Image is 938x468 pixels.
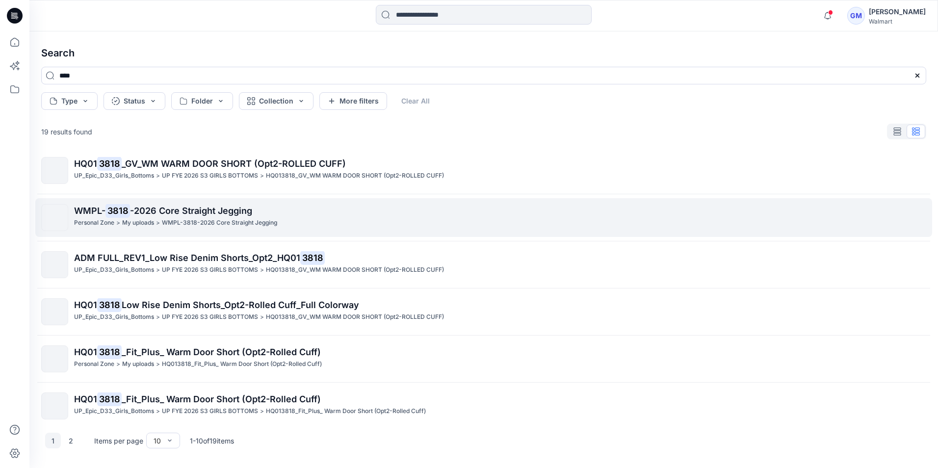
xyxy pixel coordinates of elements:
p: HQ013818_GV_WM WARM DOOR SHORT (Opt2-ROLLED CUFF) [266,171,444,181]
div: GM [847,7,865,25]
button: Type [41,92,98,110]
mark: 3818 [105,204,130,217]
p: > [156,265,160,275]
mark: 3818 [97,392,122,406]
span: _Fit_Plus_ Warm Door Short (Opt2-Rolled Cuff) [122,394,321,404]
p: UP FYE 2026 S3 GIRLS BOTTOMS [162,265,258,275]
span: _GV_WM WARM DOOR SHORT (Opt2-ROLLED CUFF) [122,158,346,169]
a: HQ013818_Fit_Plus_ Warm Door Short (Opt2-Rolled Cuff)UP_Epic_D33_Girls_Bottoms>UP FYE 2026 S3 GIR... [35,387,932,425]
mark: 3818 [97,156,122,170]
p: > [156,218,160,228]
p: My uploads [122,218,154,228]
button: 2 [63,433,78,448]
p: UP_Epic_D33_Girls_Bottoms [74,265,154,275]
span: -2026 Core Straight Jegging [130,206,252,216]
p: UP_Epic_D33_Girls_Bottoms [74,312,154,322]
p: 1 - 10 of 19 items [190,436,234,446]
p: > [116,359,120,369]
p: UP FYE 2026 S3 GIRLS BOTTOMS [162,406,258,416]
span: ADM FULL_REV1_Low Rise Denim Shorts_Opt2_HQ01 [74,253,300,263]
p: > [156,359,160,369]
a: HQ013818_Fit_Plus_ Warm Door Short (Opt2-Rolled Cuff)Personal Zone>My uploads>HQ013818_Fit_Plus_ ... [35,339,932,378]
button: Collection [239,92,313,110]
h4: Search [33,39,934,67]
p: WMPL-3818-2026 Core Straight Jegging [162,218,277,228]
p: > [156,406,160,416]
button: 1 [45,433,61,448]
p: HQ013818_GV_WM WARM DOOR SHORT (Opt2-ROLLED CUFF) [266,265,444,275]
mark: 3818 [97,298,122,312]
p: > [260,265,264,275]
span: HQ01 [74,394,97,404]
span: _Fit_Plus_ Warm Door Short (Opt2-Rolled Cuff) [122,347,321,357]
p: > [156,171,160,181]
div: 10 [154,436,161,446]
p: > [260,171,264,181]
p: > [156,312,160,322]
a: ADM FULL_REV1_Low Rise Denim Shorts_Opt2_HQ013818UP_Epic_D33_Girls_Bottoms>UP FYE 2026 S3 GIRLS B... [35,245,932,284]
div: Walmart [869,18,926,25]
p: My uploads [122,359,154,369]
p: Items per page [94,436,143,446]
button: Status [104,92,165,110]
p: HQ013818_GV_WM WARM DOOR SHORT (Opt2-ROLLED CUFF) [266,312,444,322]
button: More filters [319,92,387,110]
a: HQ013818Low Rise Denim Shorts_Opt2-Rolled Cuff_Full ColorwayUP_Epic_D33_Girls_Bottoms>UP FYE 2026... [35,292,932,331]
p: > [116,218,120,228]
span: WMPL- [74,206,105,216]
span: HQ01 [74,158,97,169]
a: WMPL-3818-2026 Core Straight JeggingPersonal Zone>My uploads>WMPL-3818-2026 Core Straight Jegging [35,198,932,237]
span: HQ01 [74,347,97,357]
p: UP_Epic_D33_Girls_Bottoms [74,171,154,181]
p: UP FYE 2026 S3 GIRLS BOTTOMS [162,312,258,322]
button: Folder [171,92,233,110]
p: 19 results found [41,127,92,137]
span: HQ01 [74,300,97,310]
p: Personal Zone [74,218,114,228]
p: HQ013818_Fit_Plus_ Warm Door Short (Opt2-Rolled Cuff) [162,359,322,369]
div: [PERSON_NAME] [869,6,926,18]
p: UP FYE 2026 S3 GIRLS BOTTOMS [162,171,258,181]
a: HQ013818_GV_WM WARM DOOR SHORT (Opt2-ROLLED CUFF)UP_Epic_D33_Girls_Bottoms>UP FYE 2026 S3 GIRLS B... [35,151,932,190]
p: Personal Zone [74,359,114,369]
p: > [260,312,264,322]
p: HQ013818_Fit_Plus_ Warm Door Short (Opt2-Rolled Cuff) [266,406,426,416]
mark: 3818 [97,345,122,359]
span: Low Rise Denim Shorts_Opt2-Rolled Cuff_Full Colorway [122,300,359,310]
p: > [260,406,264,416]
p: UP_Epic_D33_Girls_Bottoms [74,406,154,416]
mark: 3818 [300,251,325,264]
